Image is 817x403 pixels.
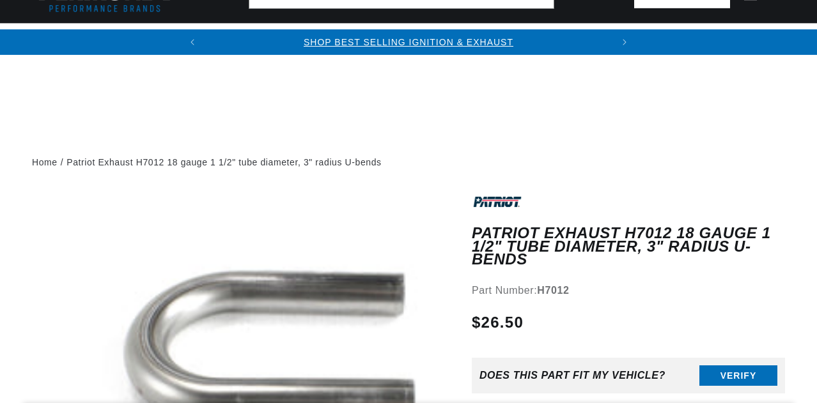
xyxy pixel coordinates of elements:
div: 1 of 2 [205,35,612,49]
div: Announcement [205,35,612,49]
nav: breadcrumbs [32,155,785,169]
summary: Headers, Exhausts & Components [311,24,533,54]
span: $26.50 [472,311,524,334]
a: Home [32,155,58,169]
div: Part Number: [472,282,785,299]
div: Does This part fit My vehicle? [479,370,665,381]
button: Translation missing: en.sections.announcements.next_announcement [612,29,637,55]
button: Verify [699,365,777,386]
strong: H7012 [537,285,569,296]
summary: Battery Products [630,24,756,54]
summary: Ignition Conversions [32,24,170,54]
summary: Coils & Distributors [170,24,311,54]
a: SHOP BEST SELLING IGNITION & EXHAUST [304,37,513,47]
h1: Patriot Exhaust H7012 18 gauge 1 1/2" tube diameter, 3" radius U-bends [472,227,785,266]
a: Patriot Exhaust H7012 18 gauge 1 1/2" tube diameter, 3" radius U-bends [66,155,381,169]
button: Translation missing: en.sections.announcements.previous_announcement [180,29,205,55]
summary: Engine Swaps [533,24,630,54]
